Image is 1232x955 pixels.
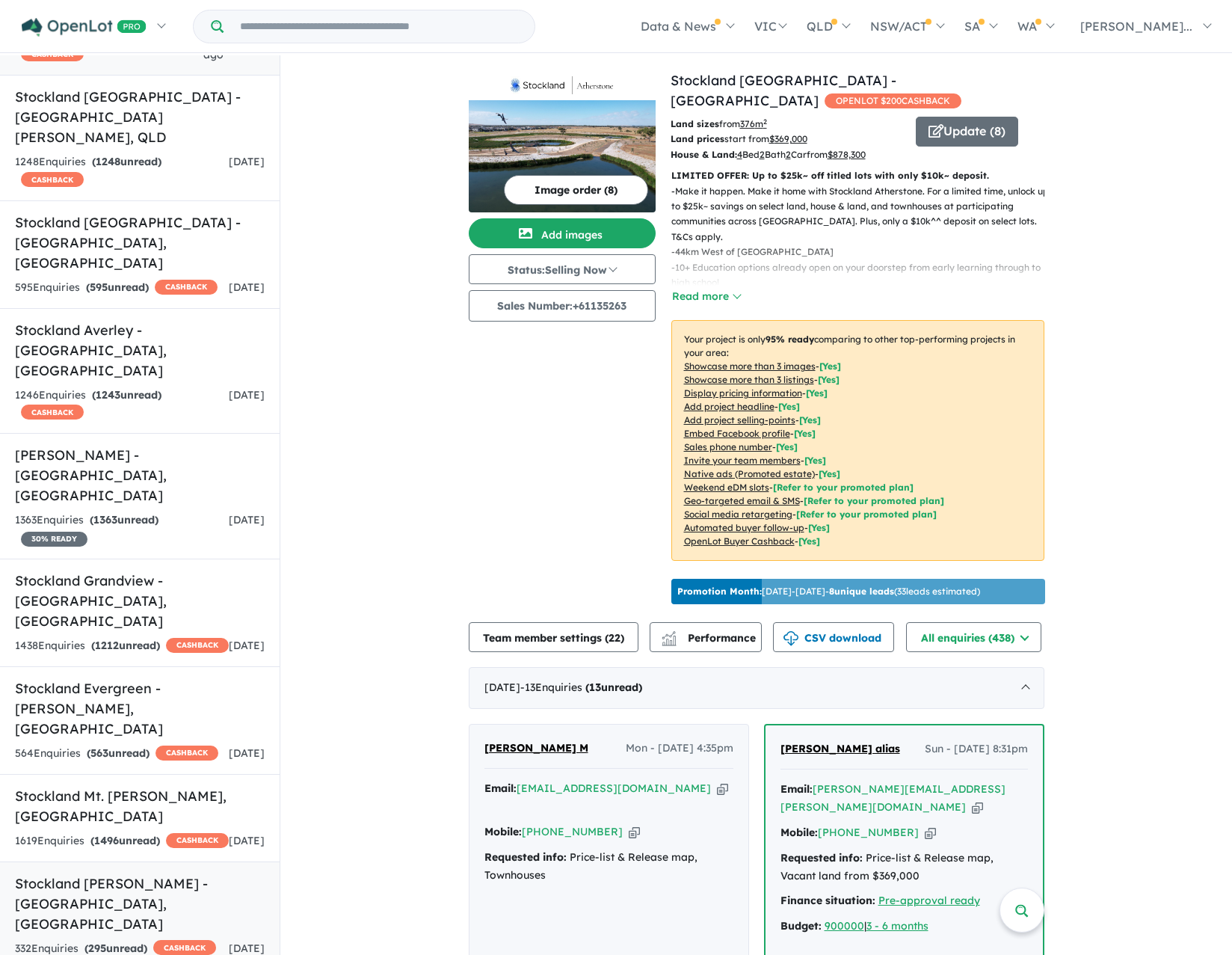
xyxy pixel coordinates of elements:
span: OPENLOT $ 200 CASHBACK [825,93,961,108]
u: $ 878,300 [828,149,866,160]
span: [Yes] [819,468,840,479]
h5: Stockland [GEOGRAPHIC_DATA] - [GEOGRAPHIC_DATA][PERSON_NAME] , QLD [15,87,265,147]
div: 564 Enquir ies [15,745,218,763]
p: Your project is only comparing to other top-performing projects in your area: - - - - - - - - - -... [671,320,1044,561]
u: 2 [760,149,765,160]
span: [DATE] [229,155,265,168]
strong: Email: [780,782,813,796]
span: [DATE] [229,513,265,526]
a: [PHONE_NUMBER] [522,825,623,838]
input: Try estate name, suburb, builder or developer [227,10,532,43]
strong: ( unread) [90,834,160,847]
button: All enquiries (438) [906,622,1041,652]
u: Automated buyer follow-up [684,522,804,533]
span: [Yes] [808,522,830,533]
button: Copy [629,824,640,840]
b: 95 % ready [766,334,814,345]
a: Stockland Atherstone - Strathtulloh LogoStockland Atherstone - Strathtulloh [469,70,656,212]
img: line-chart.svg [662,631,675,639]
u: Social media retargeting [684,509,792,520]
span: [ Yes ] [804,455,826,466]
strong: ( unread) [92,388,161,402]
b: Land prices [671,133,724,144]
div: Price-list & Release map, Vacant land from $369,000 [780,850,1028,885]
b: Promotion Month: [677,586,762,597]
span: 1363 [93,513,117,526]
span: 595 [90,280,108,294]
b: Land sizes [671,118,719,129]
a: [PERSON_NAME] alias [780,740,900,758]
span: [ Yes ] [818,374,840,385]
strong: ( unread) [86,280,149,294]
p: - Make it happen. Make it home with Stockland Atherstone. For a limited time, unlock up to $25k~ ... [671,184,1056,245]
span: [ Yes ] [806,387,828,399]
span: 563 [90,746,108,760]
button: CSV download [773,622,894,652]
button: Copy [717,781,728,796]
img: Openlot PRO Logo White [22,18,147,37]
span: CASHBACK [21,172,84,187]
h5: Stockland Mt. [PERSON_NAME] , [GEOGRAPHIC_DATA] [15,786,265,826]
strong: Requested info: [484,850,567,864]
button: Image order (8) [504,175,648,205]
div: | [780,918,1028,936]
p: Bed Bath Car from [671,147,905,162]
b: 8 unique leads [829,586,894,597]
span: 13 [589,681,601,694]
strong: Budget: [780,919,822,933]
span: [DATE] [229,942,265,955]
span: 1212 [95,639,119,652]
span: [Refer to your promoted plan] [773,482,914,493]
span: [DATE] [229,746,265,760]
div: 595 Enquir ies [15,279,218,297]
div: 1363 Enquir ies [15,512,229,547]
button: Performance [650,622,762,652]
span: 295 [88,942,106,955]
u: Add project selling-points [684,414,795,426]
span: Mon - [DATE] 4:35pm [626,740,733,758]
img: Stockland Atherstone - Strathtulloh [469,100,656,212]
strong: ( unread) [84,942,147,955]
span: [DATE] [229,834,265,847]
button: Update (8) [916,117,1018,147]
u: Weekend eDM slots [684,482,769,493]
strong: Mobile: [484,825,522,838]
a: [PERSON_NAME][EMAIL_ADDRESS][PERSON_NAME][DOMAIN_NAME] [780,782,1005,814]
span: Performance [664,631,756,645]
span: [DATE] [229,280,265,294]
strong: ( unread) [90,513,158,526]
h5: Stockland Grandview - [GEOGRAPHIC_DATA] , [GEOGRAPHIC_DATA] [15,571,265,631]
u: Add project headline [684,401,774,412]
a: 3 - 6 months [866,919,928,933]
span: [DATE] [229,388,265,402]
strong: Mobile: [780,826,818,839]
strong: ( unread) [585,681,642,694]
span: [DATE] [229,639,265,652]
u: Display pricing information [684,387,802,399]
img: Stockland Atherstone - Strathtulloh Logo [475,76,650,94]
div: [DATE] [469,667,1044,709]
strong: Email: [484,781,517,795]
span: CASHBACK [166,833,229,848]
sup: 2 [763,117,767,126]
button: Sales Number:+61135263 [469,290,656,322]
span: [ Yes ] [778,401,800,412]
span: CASHBACK [155,280,218,295]
div: 1248 Enquir ies [15,153,229,189]
p: [DATE] - [DATE] - ( 33 leads estimated) [677,585,980,598]
button: Copy [972,799,983,815]
u: Geo-targeted email & SMS [684,495,800,506]
a: [PERSON_NAME] M [484,740,588,758]
span: 1248 [96,155,120,168]
a: [EMAIL_ADDRESS][DOMAIN_NAME] [517,781,711,795]
u: Native ads (Promoted estate) [684,468,815,479]
span: - 13 Enquir ies [520,681,642,694]
span: Sun - [DATE] 8:31pm [925,740,1028,758]
span: [Refer to your promoted plan] [804,495,944,506]
span: 1496 [94,834,119,847]
div: 1619 Enquir ies [15,832,229,850]
div: 1246 Enquir ies [15,387,229,423]
span: [ Yes ] [776,441,798,452]
span: [PERSON_NAME] M [484,741,588,755]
